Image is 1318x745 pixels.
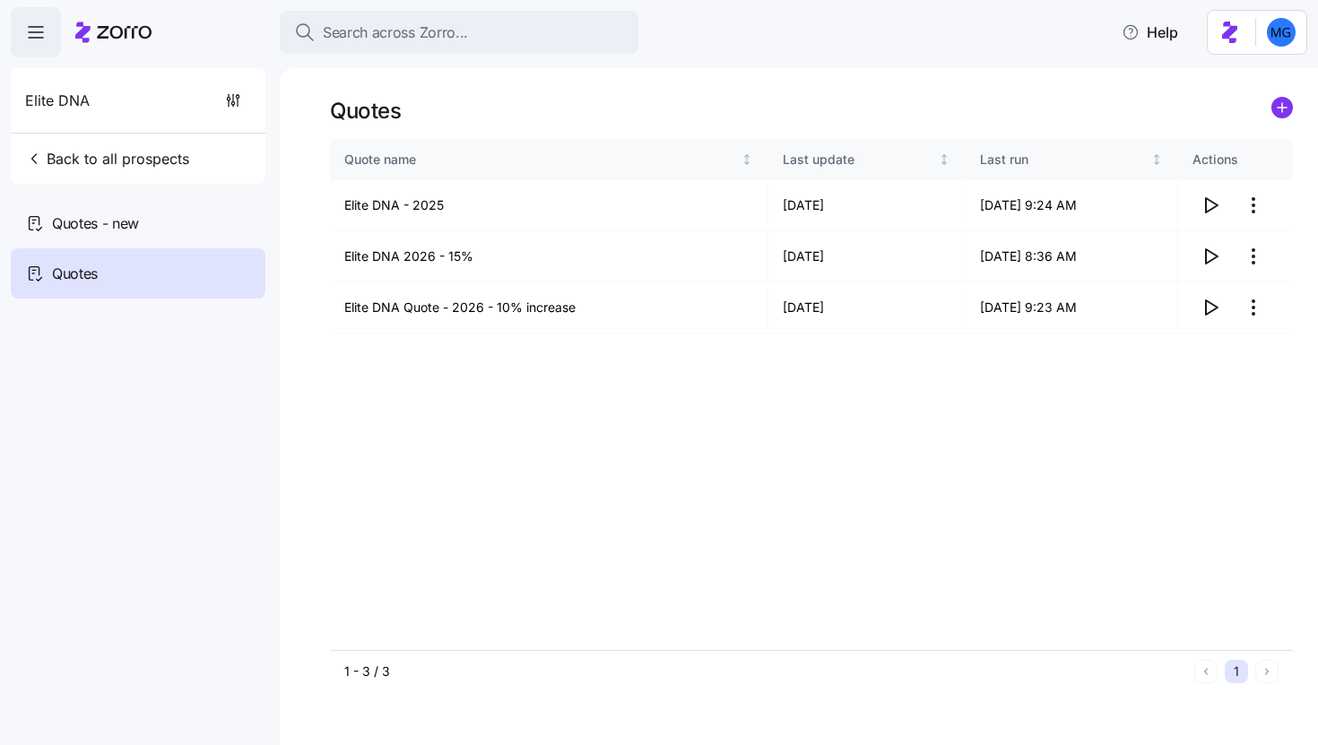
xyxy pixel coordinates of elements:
div: Actions [1192,150,1279,169]
div: Last run [980,150,1148,169]
td: Elite DNA - 2025 [330,180,768,231]
h1: Quotes [330,97,401,125]
div: Not sorted [741,153,753,166]
button: Help [1107,14,1192,50]
div: Not sorted [1150,153,1163,166]
th: Quote nameNot sorted [330,139,768,180]
td: [DATE] 9:23 AM [966,282,1178,334]
button: Back to all prospects [18,141,196,177]
div: 1 - 3 / 3 [344,663,1187,680]
th: Last updateNot sorted [768,139,965,180]
span: Search across Zorro... [323,22,468,44]
td: [DATE] [768,231,965,282]
td: Elite DNA 2026 - 15% [330,231,768,282]
button: Previous page [1194,660,1218,683]
td: [DATE] 9:24 AM [966,180,1178,231]
th: Last runNot sorted [966,139,1178,180]
a: add icon [1271,97,1293,125]
span: Quotes [52,263,98,285]
a: Quotes - new [11,198,265,248]
button: Search across Zorro... [280,11,638,54]
a: Quotes [11,248,265,299]
img: 61c362f0e1d336c60eacb74ec9823875 [1267,18,1296,47]
span: Back to all prospects [25,148,189,169]
div: Quote name [344,150,738,169]
td: [DATE] 8:36 AM [966,231,1178,282]
span: Elite DNA [25,90,90,112]
button: Next page [1255,660,1279,683]
span: Quotes - new [52,212,139,235]
div: Not sorted [938,153,950,166]
td: [DATE] [768,180,965,231]
div: Last update [783,150,934,169]
button: 1 [1225,660,1248,683]
td: [DATE] [768,282,965,334]
td: Elite DNA Quote - 2026 - 10% increase [330,282,768,334]
span: Help [1122,22,1178,43]
svg: add icon [1271,97,1293,118]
